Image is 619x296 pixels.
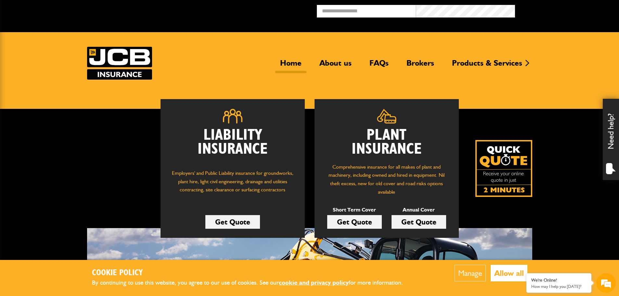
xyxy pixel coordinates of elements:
[392,206,446,214] p: Annual Cover
[87,47,152,80] img: JCB Insurance Services logo
[327,215,382,229] a: Get Quote
[315,58,356,73] a: About us
[531,277,587,283] div: We're Online!
[87,47,152,80] a: JCB Insurance Services
[392,215,446,229] a: Get Quote
[327,206,382,214] p: Short Term Cover
[447,58,527,73] a: Products & Services
[455,265,486,281] button: Manage
[402,58,439,73] a: Brokers
[324,128,449,156] h2: Plant Insurance
[275,58,306,73] a: Home
[475,140,532,197] img: Quick Quote
[603,99,619,180] div: Need help?
[92,268,414,278] h2: Cookie Policy
[475,140,532,197] a: Get your insurance quote isn just 2-minutes
[324,163,449,196] p: Comprehensive insurance for all makes of plant and machinery, including owned and hired in equipm...
[205,215,260,229] a: Get Quote
[170,169,295,200] p: Employers' and Public Liability insurance for groundworks, plant hire, light civil engineering, d...
[170,128,295,163] h2: Liability Insurance
[92,278,414,288] p: By continuing to use this website, you agree to our use of cookies. See our for more information.
[365,58,393,73] a: FAQs
[515,5,614,15] button: Broker Login
[491,265,527,281] button: Allow all
[279,279,349,286] a: cookie and privacy policy
[531,284,587,289] p: How may I help you today?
